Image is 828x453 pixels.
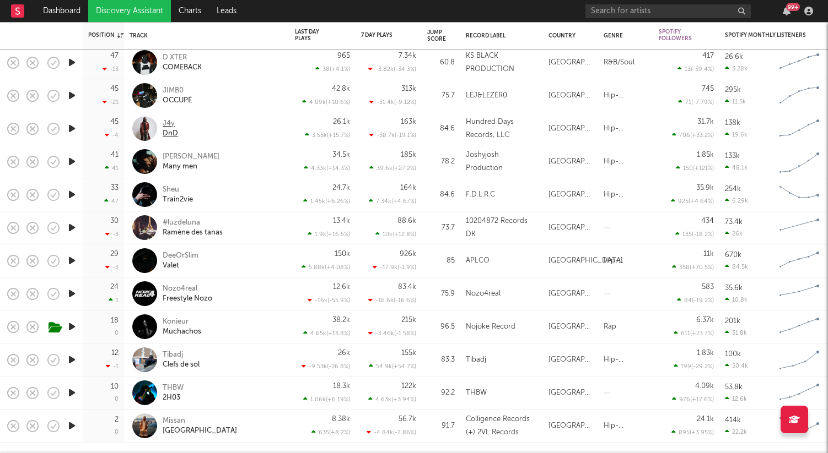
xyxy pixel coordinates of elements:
div: Genre [604,32,642,39]
div: 45 [110,118,119,125]
a: #luzdelunaRamène des tanas [163,218,223,238]
svg: Chart title [775,412,824,440]
div: 635 ( +8.2 % ) [311,429,350,436]
div: 745 [702,85,714,92]
div: Position [88,32,123,39]
div: 78.2 [427,155,455,168]
div: 201k [725,318,740,325]
div: 2H03 [163,393,184,403]
div: 11.5k [725,98,746,105]
div: 150 ( +121 % ) [676,165,714,172]
div: 41 [111,151,119,159]
div: 45 [110,85,119,92]
div: Hip-Hop/Rap [604,122,648,135]
div: 0 [115,330,119,336]
div: -21 [103,99,119,106]
div: Ramène des tanas [163,228,223,238]
div: Last Day Plays [295,29,334,42]
div: 85 [427,254,455,268]
svg: Chart title [775,346,824,374]
div: 83.4k [398,283,416,291]
div: 5.88k ( +4.08 % ) [302,264,350,271]
div: R&B/Soul [604,56,635,69]
div: 24 [110,283,119,291]
div: 0 [115,429,119,435]
div: 26.1k [333,118,350,125]
div: 24.1k [697,416,714,423]
a: J4yDnD [163,119,178,139]
div: 3.55k ( +15.7 % ) [305,132,350,139]
a: D.XTERCOMEBACK [163,53,202,73]
div: 18 [111,317,119,324]
input: Search for artists [585,4,751,18]
div: 295k [725,86,741,94]
div: Clefs de sol [163,360,200,370]
div: -3.82k ( -34.3 % ) [368,66,416,73]
div: 54.9k ( +54.7 % ) [369,363,416,370]
div: 965 [337,52,350,59]
div: 35.6k [725,285,743,292]
div: 7.34k ( +4.67 % ) [369,198,416,205]
div: -31.4k ( -9.12 % ) [369,99,416,106]
div: 1.45k ( +6.26 % ) [303,198,350,205]
div: 313k [401,85,416,92]
div: APLCO [466,254,490,268]
div: [GEOGRAPHIC_DATA] [549,188,593,201]
div: 83.3 [427,353,455,367]
div: Train2vie [163,195,193,205]
div: 42.8k [332,85,350,92]
a: TibadjClefs de sol [163,350,200,370]
div: -4.84k ( -7.86 % ) [367,429,416,436]
div: 47 [104,198,119,205]
div: 1.85k [697,151,714,159]
div: 13.4k [333,217,350,225]
div: 34.5k [332,151,350,159]
div: DeeOrSlim [163,251,198,261]
div: [GEOGRAPHIC_DATA] [549,419,593,433]
div: COMEBACK [163,63,202,73]
div: THBW [163,383,184,393]
div: 163k [401,118,416,125]
div: 4.09k ( +10.6 % ) [302,99,350,106]
div: 99 + [786,3,800,11]
div: 12.6k [333,283,350,291]
div: Muchachos [163,327,201,337]
div: 611 ( +23.7 % ) [674,330,714,337]
div: DnD [163,129,178,139]
div: 91.7 [427,419,455,433]
div: 84 ( -19.2 % ) [677,297,714,304]
div: 26k [338,350,350,357]
svg: Chart title [775,115,824,143]
svg: Chart title [775,313,824,341]
div: Joshyjosh Production [466,149,537,175]
div: 155k [401,350,416,357]
div: 10k ( +12.8 % ) [375,231,416,238]
div: 24.7k [332,184,350,192]
div: [GEOGRAPHIC_DATA] [549,386,593,400]
button: 99+ [783,7,791,15]
a: SheuTrain2vie [163,185,193,205]
div: 670k [725,252,741,259]
div: Jump Score [427,29,446,42]
div: 4.63k ( +3.94 % ) [368,396,416,403]
div: Missan [163,416,237,426]
div: 8.38k [332,416,350,423]
a: THBW2H03 [163,383,184,403]
div: 53.8k [725,384,743,391]
div: 434 [701,217,714,225]
div: Colligence Records (+) 2VL Records [466,413,537,439]
div: JIMB0 [163,86,192,96]
div: 29 [110,250,119,258]
a: DeeOrSlimValet [163,251,198,271]
div: Nojoke Record [466,320,515,334]
div: Hip-Hop/Rap [604,254,648,268]
svg: Chart title [775,148,824,176]
div: 60.8 [427,56,455,69]
div: 3.28k [725,65,748,72]
div: 10.8k [725,296,748,303]
div: -4 [105,132,119,139]
div: Konieur [163,317,201,327]
div: 185k [401,151,416,159]
div: Nozo4real [466,287,501,301]
div: 22.2k [725,428,747,435]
